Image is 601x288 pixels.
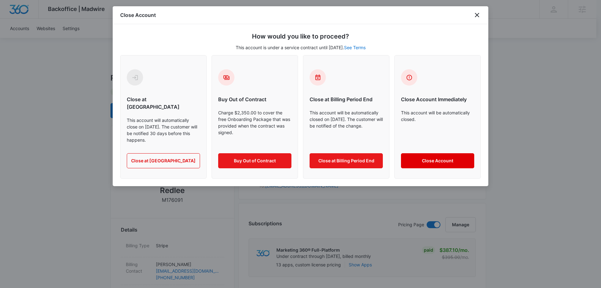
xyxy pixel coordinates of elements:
p: This account will automatically close on [DATE]. The customer will be notified 30 days before thi... [127,117,200,143]
h6: Close at Billing Period End [310,96,383,103]
h1: Close Account [120,11,156,19]
h6: Close Account Immediately [401,96,474,103]
h6: Close at [GEOGRAPHIC_DATA] [127,96,200,111]
button: Buy Out of Contract [218,153,291,168]
p: Charge $2,350.00 to cover the free Onboarding Package that was provided when the contract was sig... [218,109,291,143]
button: Close at Billing Period End [310,153,383,168]
button: Close at [GEOGRAPHIC_DATA] [127,153,200,168]
p: This account will be automatically closed on [DATE]. The customer will be notified of the change. [310,109,383,143]
a: See Terms [344,45,366,50]
h6: Buy Out of Contract [218,96,291,103]
h5: How would you like to proceed? [120,32,481,41]
p: This account will be automatically closed. [401,109,474,143]
button: Close Account [401,153,474,168]
p: This account is under a service contract until [DATE]. [120,44,481,51]
button: close [473,11,481,19]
